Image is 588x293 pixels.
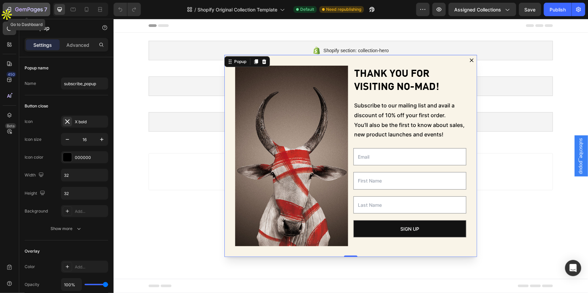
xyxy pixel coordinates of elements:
[25,171,45,180] div: Width
[33,24,90,32] p: Popup
[240,177,353,195] input: Last Name
[232,121,243,132] dialog: subscribe_popup
[111,36,364,238] div: Dialog content
[25,208,48,214] div: Background
[25,80,36,87] div: Name
[61,187,108,199] input: Auto
[464,119,471,155] span: subscribe_popup
[25,223,108,235] button: Show more
[25,189,47,198] div: Height
[75,208,106,215] div: Add...
[61,77,108,90] input: E.g. New popup
[119,40,134,46] div: Popup
[25,154,43,160] div: Icon color
[61,169,108,181] input: Auto
[5,123,16,129] div: Beta
[240,202,352,218] button: Sign up
[240,153,353,170] input: First Name
[25,248,40,254] div: Overlay
[241,82,352,121] p: Subscribe to our mailing list and avail a discount of 10% off your first order. You’ll also be th...
[51,225,82,232] div: Show more
[34,41,52,48] p: Settings
[25,103,48,109] div: Button close
[114,19,588,293] iframe: Design area
[75,119,106,125] div: X bold
[122,47,235,227] img: gempages_578931602663408433-ebf55744-089b-45f2-9566-f6455182b317.jpg
[25,119,33,125] div: Icon
[25,282,39,288] div: Opacity
[565,260,581,276] div: Open Intercom Messenger
[6,72,16,77] div: 450
[111,36,364,238] div: Dialog body
[287,206,306,214] div: Sign up
[240,47,353,74] h2: Thank you for visiting No-Mad!
[25,65,49,71] div: Popup name
[25,136,41,142] div: Icon size
[75,155,106,161] div: 000000
[61,279,82,291] input: Auto
[75,264,106,270] div: Add...
[66,41,89,48] p: Advanced
[25,264,35,270] div: Color
[240,129,353,146] input: Email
